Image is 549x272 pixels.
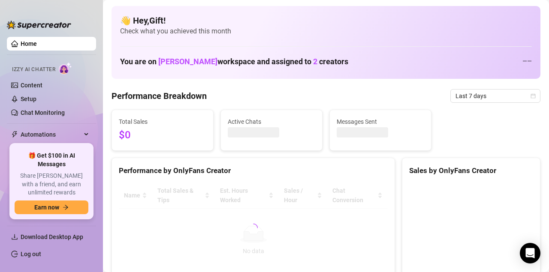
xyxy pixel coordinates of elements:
[59,62,72,75] img: AI Chatter
[11,131,18,138] span: thunderbolt
[120,27,532,36] span: Check what you achieved this month
[337,117,424,126] span: Messages Sent
[15,152,88,168] span: 🎁 Get $100 in AI Messages
[21,233,83,240] span: Download Desktop App
[21,128,81,141] span: Automations
[21,40,37,47] a: Home
[119,165,388,176] div: Performance by OnlyFans Creator
[119,117,206,126] span: Total Sales
[313,57,317,66] span: 2
[15,172,88,197] span: Share [PERSON_NAME] with a friend, and earn unlimited rewards
[34,204,59,211] span: Earn now
[520,243,540,263] div: Open Intercom Messenger
[119,127,206,143] span: $0
[120,15,532,27] h4: 👋 Hey, Gift !
[522,56,532,66] div: — —
[455,90,535,102] span: Last 7 days
[409,165,533,176] div: Sales by OnlyFans Creator
[228,117,315,126] span: Active Chats
[158,57,217,66] span: [PERSON_NAME]
[247,222,259,234] span: loading
[21,251,41,257] a: Log out
[112,90,207,102] h4: Performance Breakdown
[12,66,55,74] span: Izzy AI Chatter
[11,233,18,240] span: download
[7,21,71,29] img: logo-BBDzfeDw.svg
[120,57,348,66] h1: You are on workspace and assigned to creators
[21,96,36,102] a: Setup
[21,109,65,116] a: Chat Monitoring
[531,93,536,99] span: calendar
[21,82,42,89] a: Content
[63,204,69,210] span: arrow-right
[15,200,88,214] button: Earn nowarrow-right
